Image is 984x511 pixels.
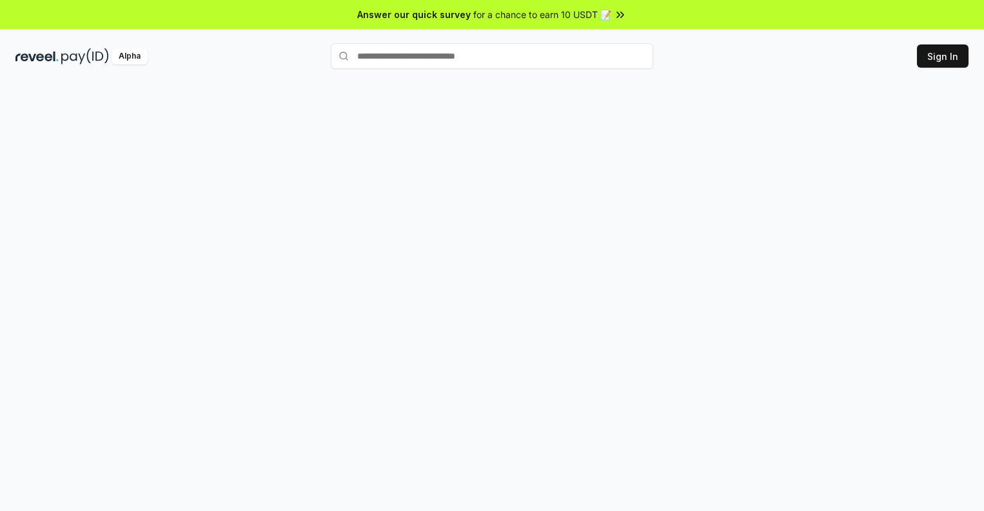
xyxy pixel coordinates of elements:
[473,8,611,21] span: for a chance to earn 10 USDT 📝
[61,48,109,64] img: pay_id
[112,48,148,64] div: Alpha
[917,44,969,68] button: Sign In
[15,48,59,64] img: reveel_dark
[357,8,471,21] span: Answer our quick survey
